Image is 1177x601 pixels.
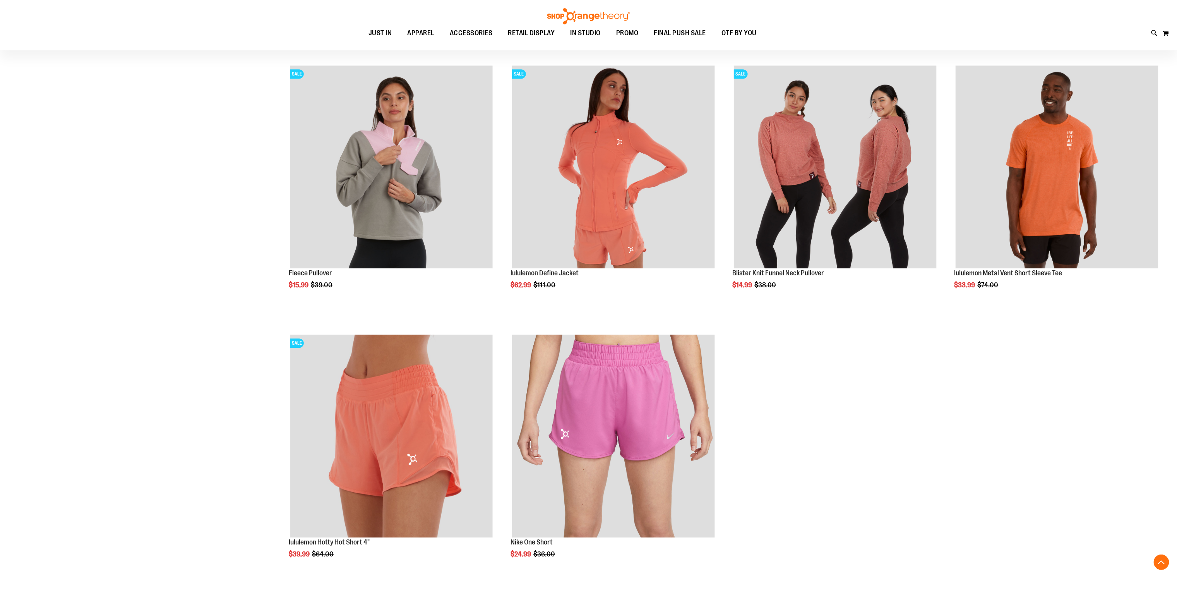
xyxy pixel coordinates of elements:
[721,24,757,42] span: OTF BY YOU
[1154,555,1169,570] button: Back To Top
[733,65,938,270] a: Product image for Blister Knit Funnelneck PulloverSALE
[289,65,494,270] a: Product image for Fleece PulloverSALE
[408,24,435,42] span: APPAREL
[511,550,532,558] span: $24.99
[368,24,392,42] span: JUST IN
[951,62,1163,309] div: product
[285,62,498,309] div: product
[400,24,442,42] a: APPAREL
[654,24,706,42] span: FINAL PUSH SALE
[285,331,498,578] div: product
[289,538,370,546] a: lululemon Hotty Hot Short 4"
[512,335,715,537] img: Product image for Nike One Short
[511,538,553,546] a: Nike One Short
[734,65,937,268] img: Product image for Blister Knit Funnelneck Pullover
[290,335,493,537] img: lululemon Hotty Hot Short 4"
[954,281,977,289] span: $33.99
[954,269,1062,277] a: lululemon Metal Vent Short Sleeve Tee
[500,24,563,42] a: RETAIL DISPLAY
[507,331,720,578] div: product
[511,281,532,289] span: $62.99
[361,24,400,42] a: JUST IN
[289,335,494,539] a: lululemon Hotty Hot Short 4"SALE
[733,269,824,277] a: Blister Knit Funnel Neck Pullover
[563,24,609,42] a: IN STUDIO
[533,550,556,558] span: $36.00
[533,281,557,289] span: $111.00
[289,281,310,289] span: $15.99
[289,550,311,558] span: $39.99
[507,62,720,309] div: product
[729,62,942,309] div: product
[511,65,716,270] a: Product image for lululemon Define JacketSALE
[546,8,631,24] img: Shop Orangetheory
[755,281,778,289] span: $38.00
[956,65,1158,268] img: Product image for lululemon Metal Vent Short Sleeve Tee
[646,24,714,42] a: FINAL PUSH SALE
[511,269,579,277] a: lululemon Define Jacket
[714,24,764,42] a: OTF BY YOU
[311,281,334,289] span: $39.00
[734,69,748,79] span: SALE
[512,69,526,79] span: SALE
[512,65,715,268] img: Product image for lululemon Define Jacket
[954,65,1160,270] a: Product image for lululemon Metal Vent Short Sleeve Tee
[290,69,304,79] span: SALE
[978,281,1000,289] span: $74.00
[733,281,754,289] span: $14.99
[442,24,500,42] a: ACCESSORIES
[511,335,716,539] a: Product image for Nike One Short
[312,550,335,558] span: $64.00
[508,24,555,42] span: RETAIL DISPLAY
[450,24,493,42] span: ACCESSORIES
[616,24,639,42] span: PROMO
[608,24,646,42] a: PROMO
[571,24,601,42] span: IN STUDIO
[289,269,332,277] a: Fleece Pullover
[290,65,493,268] img: Product image for Fleece Pullover
[290,338,304,348] span: SALE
